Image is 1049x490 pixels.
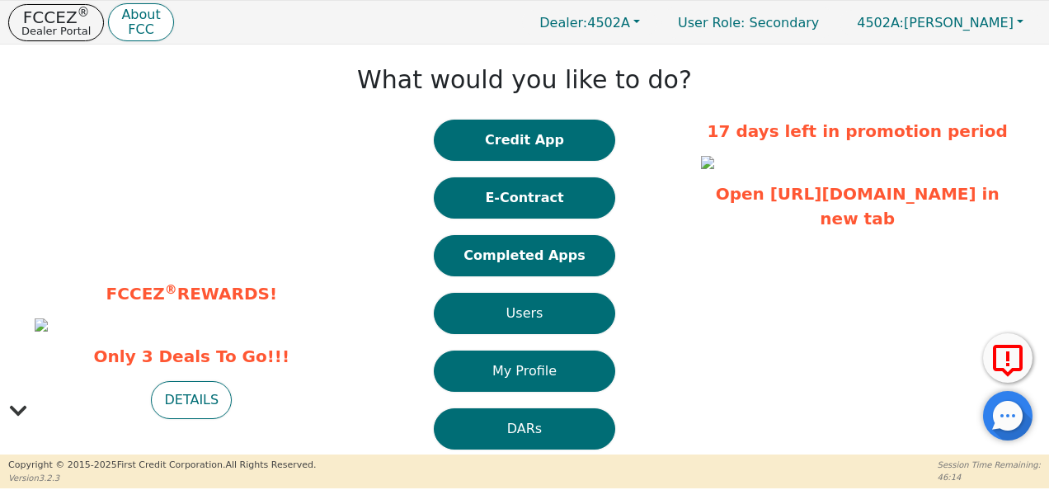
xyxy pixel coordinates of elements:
a: User Role: Secondary [661,7,835,39]
button: DETAILS [151,381,232,419]
img: ba8d1eea-efe1-4f73-b11f-0a297f9edf31 [701,156,714,169]
p: Dealer Portal [21,26,91,36]
p: 17 days left in promotion period [701,119,1014,144]
p: Copyright © 2015- 2025 First Credit Corporation. [8,459,316,473]
sup: ® [165,282,177,297]
button: Users [434,293,615,334]
button: 4502A:[PERSON_NAME] [840,10,1041,35]
img: ec7f3db2-3448-42bc-a810-cec1595424be [35,318,48,332]
p: FCCEZ REWARDS! [35,281,348,306]
span: 4502A: [857,15,904,31]
sup: ® [78,5,90,20]
p: FCC [121,23,160,36]
button: AboutFCC [108,3,173,42]
span: User Role : [678,15,745,31]
p: About [121,8,160,21]
span: All Rights Reserved. [225,459,316,470]
p: 46:14 [938,471,1041,483]
h1: What would you like to do? [357,65,692,95]
button: Dealer:4502A [522,10,657,35]
button: E-Contract [434,177,615,219]
p: Session Time Remaining: [938,459,1041,471]
span: Dealer: [539,15,587,31]
button: FCCEZ®Dealer Portal [8,4,104,41]
a: Open [URL][DOMAIN_NAME] in new tab [716,184,1000,229]
button: DARs [434,408,615,450]
button: Report Error to FCC [983,333,1033,383]
span: 4502A [539,15,630,31]
span: Only 3 Deals To Go!!! [35,344,348,369]
p: Version 3.2.3 [8,472,316,484]
span: [PERSON_NAME] [857,15,1014,31]
button: My Profile [434,351,615,392]
button: Completed Apps [434,235,615,276]
p: Secondary [661,7,835,39]
button: Credit App [434,120,615,161]
p: FCCEZ [21,9,91,26]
